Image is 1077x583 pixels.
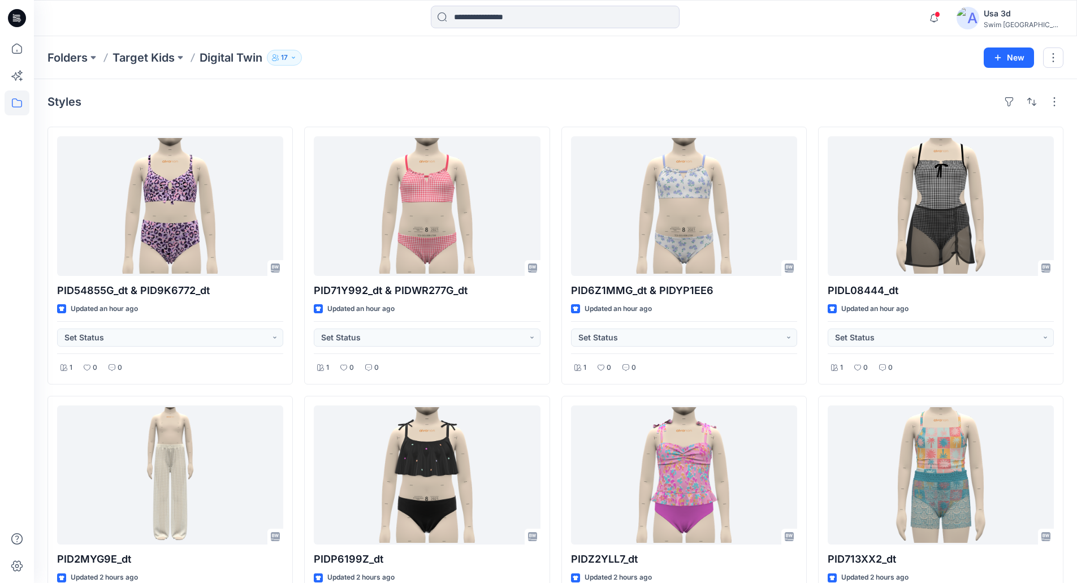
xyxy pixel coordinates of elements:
[828,283,1054,299] p: PIDL08444_dt
[984,7,1063,20] div: Usa 3d
[47,95,81,109] h4: Styles
[585,303,652,315] p: Updated an hour ago
[70,362,72,374] p: 1
[314,551,540,567] p: PIDP6199Z_dt
[200,50,262,66] p: Digital Twin
[113,50,175,66] a: Target Kids
[71,303,138,315] p: Updated an hour ago
[267,50,302,66] button: 17
[93,362,97,374] p: 0
[840,362,843,374] p: 1
[863,362,868,374] p: 0
[314,283,540,299] p: PID71Y992_dt & PIDWR277G_dt
[888,362,893,374] p: 0
[841,303,909,315] p: Updated an hour ago
[984,47,1034,68] button: New
[47,50,88,66] a: Folders
[57,551,283,567] p: PID2MYG9E_dt
[349,362,354,374] p: 0
[571,136,797,276] a: PID6Z1MMG_dt & PIDYP1EE6
[828,405,1054,545] a: PID713XX2_dt
[571,551,797,567] p: PIDZ2YLL7_dt
[571,283,797,299] p: PID6Z1MMG_dt & PIDYP1EE6
[374,362,379,374] p: 0
[57,136,283,276] a: PID54855G_dt & PID9K6772_dt
[583,362,586,374] p: 1
[281,51,288,64] p: 17
[632,362,636,374] p: 0
[607,362,611,374] p: 0
[118,362,122,374] p: 0
[314,136,540,276] a: PID71Y992_dt & PIDWR277G_dt
[314,405,540,545] a: PIDP6199Z_dt
[984,20,1063,29] div: Swim [GEOGRAPHIC_DATA]
[326,362,329,374] p: 1
[957,7,979,29] img: avatar
[571,405,797,545] a: PIDZ2YLL7_dt
[828,136,1054,276] a: PIDL08444_dt
[828,551,1054,567] p: PID713XX2_dt
[57,405,283,545] a: PID2MYG9E_dt
[57,283,283,299] p: PID54855G_dt & PID9K6772_dt
[327,303,395,315] p: Updated an hour ago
